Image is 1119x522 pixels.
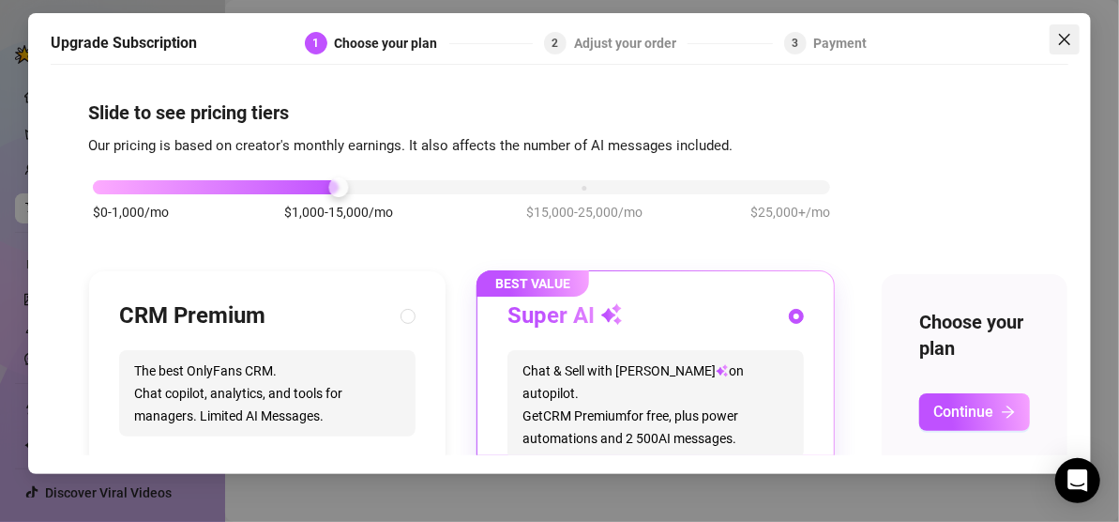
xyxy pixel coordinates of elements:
[919,393,1030,431] button: Continuearrow-right
[1050,24,1080,54] button: Close
[476,270,589,297] span: BEST VALUE
[574,32,688,54] div: Adjust your order
[88,137,733,154] span: Our pricing is based on creator's monthly earnings. It also affects the number of AI messages inc...
[88,100,1031,126] h4: Slide to see pricing tiers
[335,32,449,54] div: Choose your plan
[814,32,868,54] div: Payment
[526,202,643,223] span: $15,000-25,000/mo
[552,37,559,50] span: 2
[93,202,169,223] span: $0-1,000/mo
[284,202,393,223] span: $1,000-15,000/mo
[1050,32,1080,47] span: Close
[119,350,416,437] span: The best OnlyFans CRM. Chat copilot, analytics, and tools for managers. Limited AI Messages.
[1001,405,1016,420] span: arrow-right
[507,350,804,459] span: Chat & Sell with [PERSON_NAME] on autopilot. Get CRM Premium for free, plus power automations and...
[312,37,319,50] span: 1
[507,301,623,331] h3: Super AI
[933,403,993,421] span: Continue
[1055,458,1100,503] div: Open Intercom Messenger
[119,301,265,331] h3: CRM Premium
[1057,32,1072,47] span: close
[750,202,830,223] span: $25,000+/mo
[919,309,1030,361] h4: Choose your plan
[792,37,798,50] span: 3
[51,32,197,54] h5: Upgrade Subscription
